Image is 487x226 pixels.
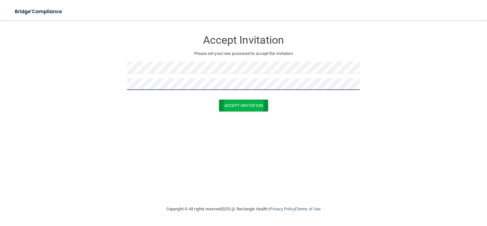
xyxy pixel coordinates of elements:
[270,207,295,211] a: Privacy Policy
[219,100,268,111] button: Accept Invitation
[127,34,360,46] h3: Accept Invitation
[127,199,360,219] div: Copyright © All rights reserved 2025 @ Rectangle Health | |
[296,207,321,211] a: Terms of Use
[132,50,355,57] p: Please set your new password to accept the invitation
[10,5,68,18] img: bridge_compliance_login_screen.278c3ca4.svg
